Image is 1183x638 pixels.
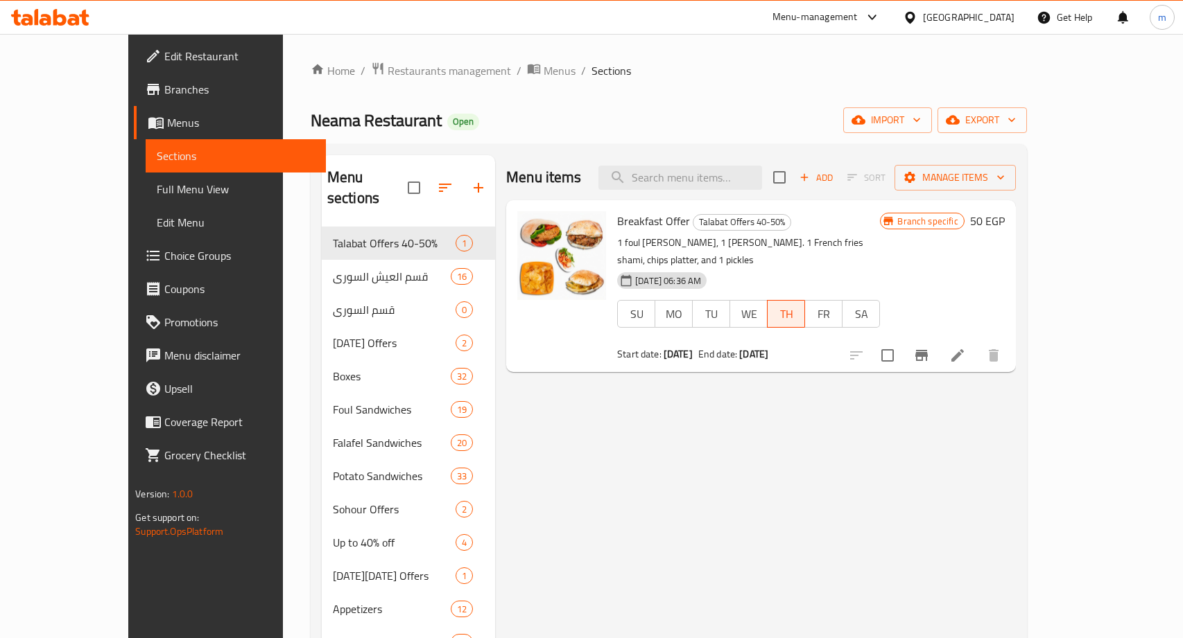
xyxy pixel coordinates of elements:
[135,485,169,503] span: Version:
[462,171,495,204] button: Add section
[517,211,606,300] img: Breakfast Offer
[134,372,326,405] a: Upsell
[617,345,662,363] span: Start date:
[164,347,315,364] span: Menu disclaimer
[311,62,1027,80] nav: breadcrumb
[581,62,586,79] li: /
[451,603,472,616] span: 12
[146,206,326,239] a: Edit Menu
[322,526,495,559] div: Up to 40% off4
[167,114,315,131] span: Menus
[698,345,737,363] span: End date:
[429,171,462,204] span: Sort sections
[692,300,730,328] button: TU
[905,339,938,372] button: Branch-specific-item
[773,304,800,324] span: TH
[804,300,843,328] button: FR
[456,501,473,517] div: items
[333,335,456,351] div: Ramadan Offers
[456,337,472,350] span: 2
[623,304,650,324] span: SU
[456,536,472,549] span: 4
[388,62,511,79] span: Restaurants management
[322,426,495,459] div: Falafel Sandwiches20
[135,522,223,540] a: Support.OpsPlatform
[630,274,707,287] span: [DATE] 06:36 AM
[311,105,442,136] span: Neama Restaurant
[134,73,326,106] a: Branches
[906,169,1005,186] span: Manage items
[451,436,472,450] span: 20
[333,601,451,617] div: Appetizers
[617,300,655,328] button: SU
[164,281,315,297] span: Coupons
[399,173,429,202] span: Select all sections
[772,9,858,26] div: Menu-management
[134,339,326,372] a: Menu disclaimer
[164,48,315,64] span: Edit Restaurant
[739,345,768,363] b: [DATE]
[164,247,315,264] span: Choice Groups
[322,393,495,426] div: Foul Sandwiches19
[333,567,456,584] span: [DATE][DATE] Offers
[134,305,326,339] a: Promotions
[134,438,326,472] a: Grocery Checklist
[322,559,495,592] div: [DATE][DATE] Offers1
[854,112,921,129] span: import
[134,405,326,438] a: Coverage Report
[134,39,326,73] a: Edit Restaurant
[977,339,1010,372] button: delete
[322,459,495,493] div: Potato Sandwiches33
[451,370,472,383] span: 32
[146,139,326,172] a: Sections
[544,62,576,79] span: Menus
[794,167,838,188] button: Add
[333,434,451,451] span: Falafel Sandwiches
[322,260,495,293] div: قسم العيش السوري16
[838,167,895,188] span: Select section first
[322,493,495,526] div: Sohour Offers2
[322,360,495,393] div: Boxes32
[447,114,479,130] div: Open
[361,62,365,79] li: /
[157,181,315,197] span: Full Menu View
[843,107,932,133] button: import
[157,214,315,231] span: Edit Menu
[451,270,472,283] span: 16
[134,106,326,139] a: Menus
[322,592,495,626] div: Appetizers12
[1158,10,1166,25] span: m
[327,167,408,209] h2: Menu sections
[794,167,838,188] span: Add item
[322,293,495,326] div: قسم السوري0
[729,300,768,328] button: WE
[517,62,521,79] li: /
[333,401,451,418] span: Foul Sandwiches
[591,62,631,79] span: Sections
[892,215,963,228] span: Branch specific
[333,534,456,551] div: Up to 40% off
[333,468,451,484] div: Potato Sandwiches
[811,304,837,324] span: FR
[333,567,456,584] div: Black Friday Offers
[451,601,473,617] div: items
[322,227,495,260] div: Talabat Offers 40-50%1
[333,268,451,285] div: قسم العيش السوري
[848,304,874,324] span: SA
[456,567,473,584] div: items
[527,62,576,80] a: Menus
[311,62,355,79] a: Home
[157,148,315,164] span: Sections
[949,112,1016,129] span: export
[617,234,880,269] p: 1 foul [PERSON_NAME], 1 [PERSON_NAME]. 1 French fries shami, chips platter, and 1 pickles
[451,468,473,484] div: items
[797,170,835,186] span: Add
[765,163,794,192] span: Select section
[456,235,473,251] div: items
[333,501,456,517] span: Sohour Offers
[333,368,451,384] span: Boxes
[970,211,1005,231] h6: 50 EGP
